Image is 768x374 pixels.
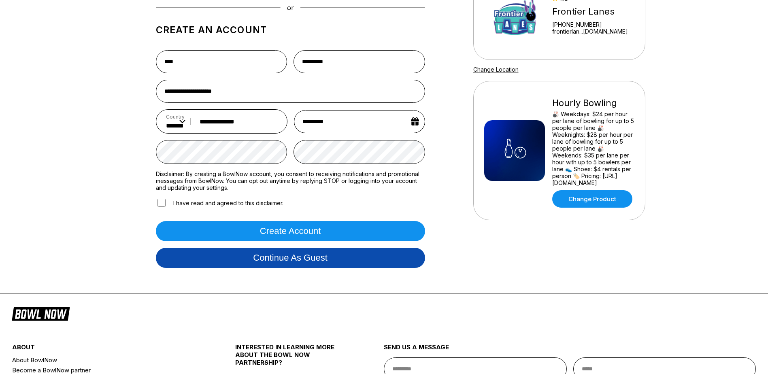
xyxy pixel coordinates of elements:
[552,21,628,28] div: [PHONE_NUMBER]
[156,24,425,36] h1: Create an account
[156,221,425,241] button: Create account
[156,170,425,191] label: Disclaimer: By creating a BowlNow account, you consent to receiving notifications and promotional...
[12,355,198,365] a: About BowlNow
[552,98,634,108] div: Hourly Bowling
[166,114,185,120] label: Country
[156,4,425,12] div: or
[156,248,425,268] button: Continue as guest
[384,343,756,357] div: send us a message
[473,66,519,73] a: Change Location
[156,198,283,208] label: I have read and agreed to this disclaimer.
[552,6,628,17] div: Frontier Lanes
[484,120,545,181] img: Hourly Bowling
[157,199,166,207] input: I have read and agreed to this disclaimer.
[552,28,628,35] a: frontierlan...[DOMAIN_NAME]
[552,190,632,208] a: Change Product
[235,343,347,373] div: INTERESTED IN LEARNING MORE ABOUT THE BOWL NOW PARTNERSHIP?
[552,110,634,186] div: 🎳 Weekdays: $24 per hour per lane of bowling for up to 5 people per lane 🎳 Weeknights: $28 per ho...
[12,343,198,355] div: about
